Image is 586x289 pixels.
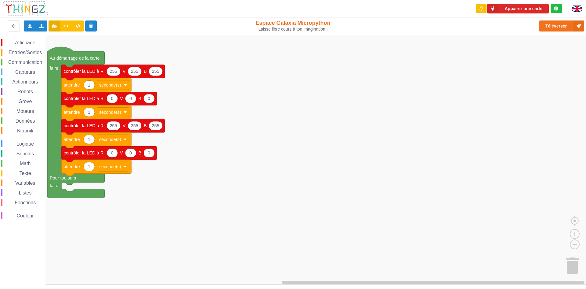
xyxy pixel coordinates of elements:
text: 0 [148,96,150,101]
text: V [123,69,126,74]
text: 0 [129,96,132,101]
text: 1 [88,137,90,142]
text: 0 [111,150,113,155]
text: seconde(s) [99,110,121,115]
text: attendre [63,110,80,115]
span: Logique [16,141,35,146]
text: contrôler la LED à R [63,69,103,74]
text: V [120,96,123,101]
text: contrôler la LED à R [63,96,103,101]
text: 255 [152,69,159,74]
span: Couleur [16,213,35,218]
div: Tu es connecté au serveur de création de Thingz [551,4,562,13]
text: B [139,150,142,155]
text: attendre [63,164,80,169]
button: Téléverser [539,20,584,31]
text: seconde(s) [99,137,121,142]
text: seconde(s) [99,164,121,169]
span: Variables [14,180,36,186]
text: 0 [129,150,132,155]
span: Kitronik [16,128,34,133]
span: Affichage [14,40,36,45]
div: Laisse libre cours à ton imagination ! [242,27,344,32]
text: 1 [88,83,90,87]
text: 255 [152,123,159,128]
text: faire [50,183,58,188]
span: Actionneurs [11,79,39,84]
text: 0 [148,150,150,155]
span: Robots [16,89,34,94]
span: Moteurs [16,109,35,114]
text: 255 [110,69,117,74]
button: Appairer une carte [487,4,549,13]
span: Grove [18,99,33,104]
span: Communication [7,60,43,65]
text: 0 [111,96,113,101]
text: seconde(s) [99,83,121,87]
text: 1 [88,110,90,115]
text: 255 [110,123,117,128]
text: contrôler la LED à R [63,150,103,155]
text: faire [50,65,58,70]
span: Listes [18,190,33,195]
text: Au démarrage de la carte [50,56,100,61]
text: Pour toujours [50,176,76,180]
text: 255 [131,69,138,74]
img: thingz_logo.png [3,1,49,17]
text: B [139,96,142,101]
text: B [144,123,147,128]
text: attendre [63,83,80,87]
span: Données [15,118,36,124]
span: Fonctions [14,200,37,205]
span: Entrées/Sorties [8,50,43,55]
text: 255 [131,123,138,128]
text: V [123,123,126,128]
span: Boucles [16,151,35,156]
text: 1 [88,164,90,169]
text: B [144,69,147,74]
text: V [120,150,123,155]
text: contrôler la LED à R [63,123,103,128]
span: Capteurs [14,69,36,75]
span: Math [19,161,32,166]
img: gb.png [572,6,582,12]
span: Texte [18,171,32,176]
text: attendre [63,137,80,142]
div: Espace Galaxia Micropython [242,20,344,32]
